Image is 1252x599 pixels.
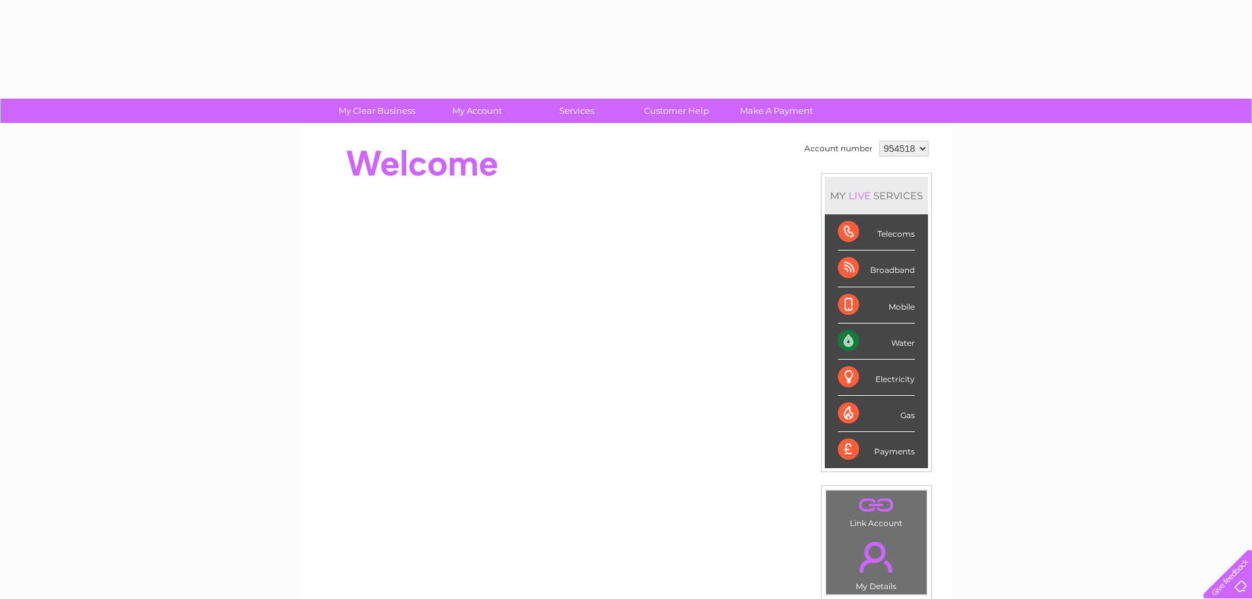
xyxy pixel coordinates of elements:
[838,214,915,251] div: Telecoms
[825,531,927,595] td: My Details
[801,137,876,160] td: Account number
[423,99,531,123] a: My Account
[838,251,915,287] div: Broadband
[838,432,915,467] div: Payments
[838,396,915,432] div: Gas
[522,99,631,123] a: Services
[838,287,915,323] div: Mobile
[838,323,915,360] div: Water
[622,99,731,123] a: Customer Help
[825,177,928,214] div: MY SERVICES
[846,189,873,202] div: LIVE
[825,490,927,531] td: Link Account
[323,99,431,123] a: My Clear Business
[829,494,923,517] a: .
[829,534,923,580] a: .
[838,360,915,396] div: Electricity
[722,99,831,123] a: Make A Payment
